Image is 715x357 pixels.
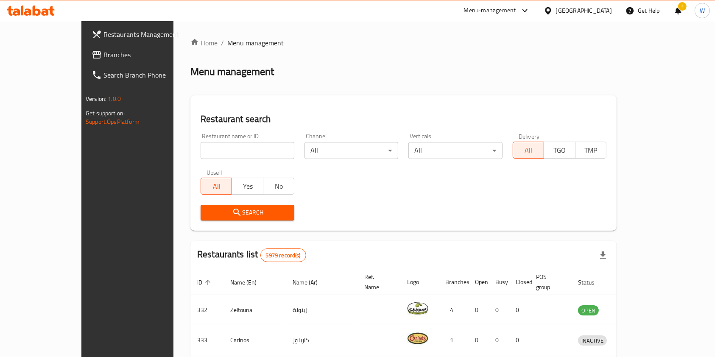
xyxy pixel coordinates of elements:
[304,142,398,159] div: All
[544,142,575,159] button: TGO
[509,295,529,325] td: 0
[407,298,428,319] img: Zeitouna
[700,6,705,15] span: W
[86,93,106,104] span: Version:
[578,306,599,315] span: OPEN
[489,325,509,355] td: 0
[438,295,468,325] td: 4
[547,144,572,156] span: TGO
[190,65,274,78] h2: Menu management
[400,269,438,295] th: Logo
[489,269,509,295] th: Busy
[464,6,516,16] div: Menu-management
[575,142,606,159] button: TMP
[201,113,606,126] h2: Restaurant search
[519,133,540,139] label: Delivery
[86,108,125,119] span: Get support on:
[197,277,213,287] span: ID
[201,142,294,159] input: Search for restaurant name or ID..
[197,248,306,262] h2: Restaurants list
[223,295,286,325] td: Zeitouna
[260,248,306,262] div: Total records count
[190,295,223,325] td: 332
[578,335,607,346] div: INACTIVE
[468,325,489,355] td: 0
[579,144,603,156] span: TMP
[509,269,529,295] th: Closed
[286,295,357,325] td: زيتونة
[509,325,529,355] td: 0
[85,24,201,45] a: Restaurants Management
[489,295,509,325] td: 0
[230,277,268,287] span: Name (En)
[407,328,428,349] img: Carinos
[204,180,229,192] span: All
[536,272,561,292] span: POS group
[438,269,468,295] th: Branches
[201,205,294,220] button: Search
[201,178,232,195] button: All
[85,65,201,85] a: Search Branch Phone
[438,325,468,355] td: 1
[86,116,140,127] a: Support.OpsPlatform
[223,325,286,355] td: Carinos
[103,50,194,60] span: Branches
[103,70,194,80] span: Search Branch Phone
[263,178,294,195] button: No
[267,180,291,192] span: No
[221,38,224,48] li: /
[293,277,329,287] span: Name (Ar)
[232,178,263,195] button: Yes
[190,325,223,355] td: 333
[468,295,489,325] td: 0
[108,93,121,104] span: 1.0.0
[593,245,613,265] div: Export file
[190,38,218,48] a: Home
[578,277,606,287] span: Status
[517,144,541,156] span: All
[578,336,607,346] span: INACTIVE
[364,272,390,292] span: Ref. Name
[227,38,284,48] span: Menu management
[207,207,288,218] span: Search
[261,251,306,259] span: 5979 record(s)
[468,269,489,295] th: Open
[408,142,502,159] div: All
[578,305,599,315] div: OPEN
[190,38,617,48] nav: breadcrumb
[513,142,544,159] button: All
[286,325,357,355] td: كارينوز
[556,6,612,15] div: [GEOGRAPHIC_DATA]
[235,180,260,192] span: Yes
[103,29,194,39] span: Restaurants Management
[85,45,201,65] a: Branches
[207,169,222,175] label: Upsell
